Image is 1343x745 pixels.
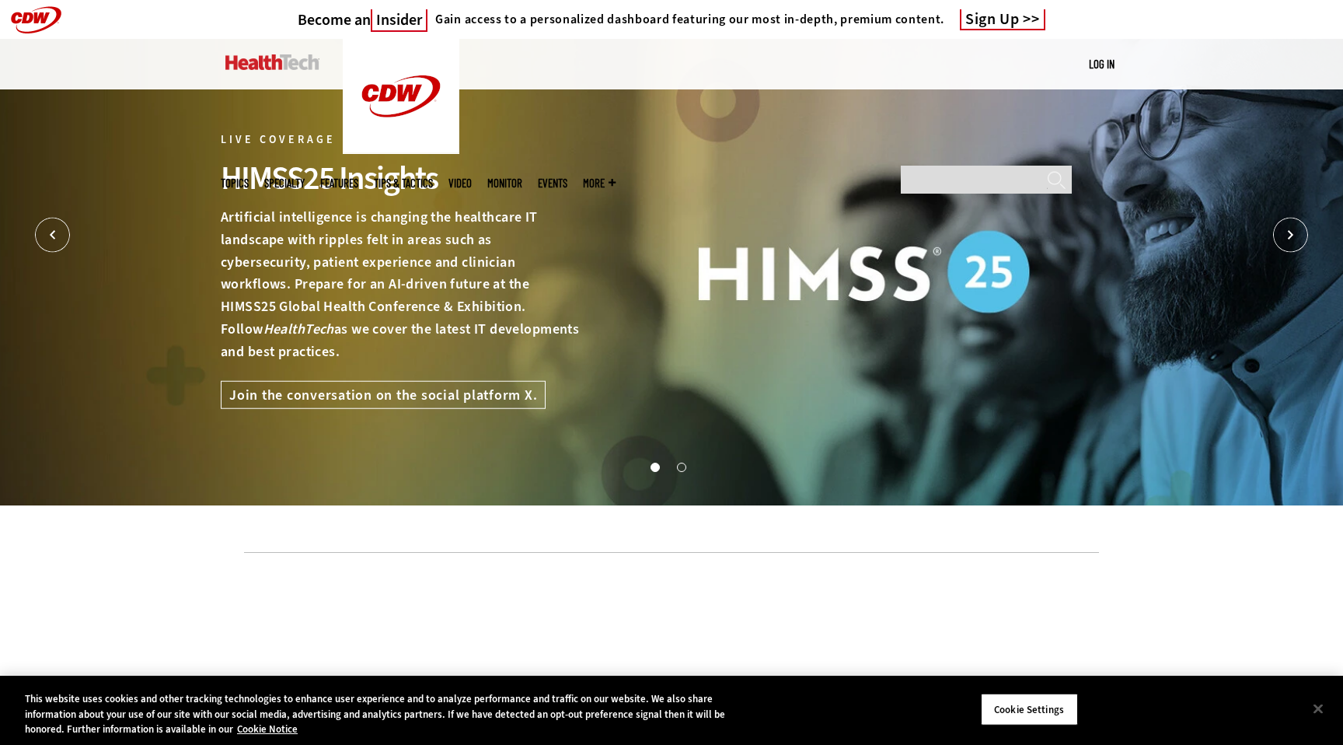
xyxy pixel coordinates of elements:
a: Sign Up [960,9,1045,30]
a: Log in [1089,57,1115,71]
iframe: advertisement [389,576,954,646]
h4: Gain access to a personalized dashboard featuring our most in-depth, premium content. [435,12,944,27]
button: Cookie Settings [981,693,1078,726]
a: Events [538,177,567,189]
div: This website uses cookies and other tracking technologies to enhance user experience and to analy... [25,691,738,737]
div: User menu [1089,56,1115,72]
span: Topics [221,177,249,189]
a: More information about your privacy [237,722,298,736]
span: Insider [371,9,427,32]
button: 1 of 2 [651,463,658,470]
button: Close [1301,691,1335,726]
a: Tips & Tactics [374,177,433,189]
img: Home [343,39,459,154]
p: Artificial intelligence is changing the healthcare IT landscape with ripples felt in areas such a... [221,206,581,363]
h3: Become an [298,10,427,30]
button: 2 of 2 [677,463,685,470]
button: Next [1273,218,1308,253]
span: Specialty [264,177,305,189]
a: Become anInsider [298,10,427,30]
span: More [583,177,616,189]
a: Gain access to a personalized dashboard featuring our most in-depth, premium content. [427,12,944,27]
a: Features [320,177,358,189]
em: HealthTech [263,320,334,338]
img: Home [225,54,319,70]
a: Video [448,177,472,189]
button: Prev [35,218,70,253]
a: Join the conversation on the social platform X. [221,380,546,408]
a: MonITor [487,177,522,189]
a: CDW [343,142,459,158]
